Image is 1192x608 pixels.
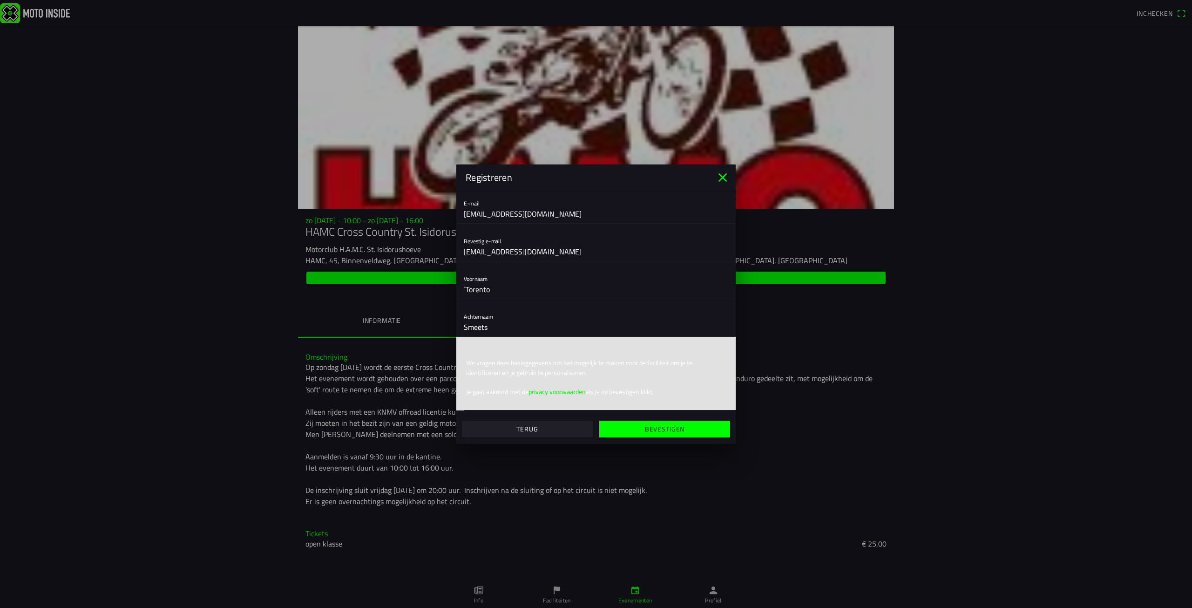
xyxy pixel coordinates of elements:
[464,280,728,299] input: Voornaam
[466,358,726,377] ion-text: We vragen deze basisgegevens om het mogelijk te maken voor de faciliteit om je te identificeren e...
[464,318,728,336] input: Achternaam
[456,171,715,184] ion-title: Registreren
[462,421,593,437] ion-button: Terug
[464,205,728,223] input: E-mail
[715,170,730,185] ion-icon: close
[528,387,586,396] a: privacy voorwaarden
[464,242,728,261] input: Bevestig e-mail
[645,426,684,432] ion-text: Bevestigen
[466,387,726,396] ion-text: Je gaat akkoord met de als je op bevestigen klikt.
